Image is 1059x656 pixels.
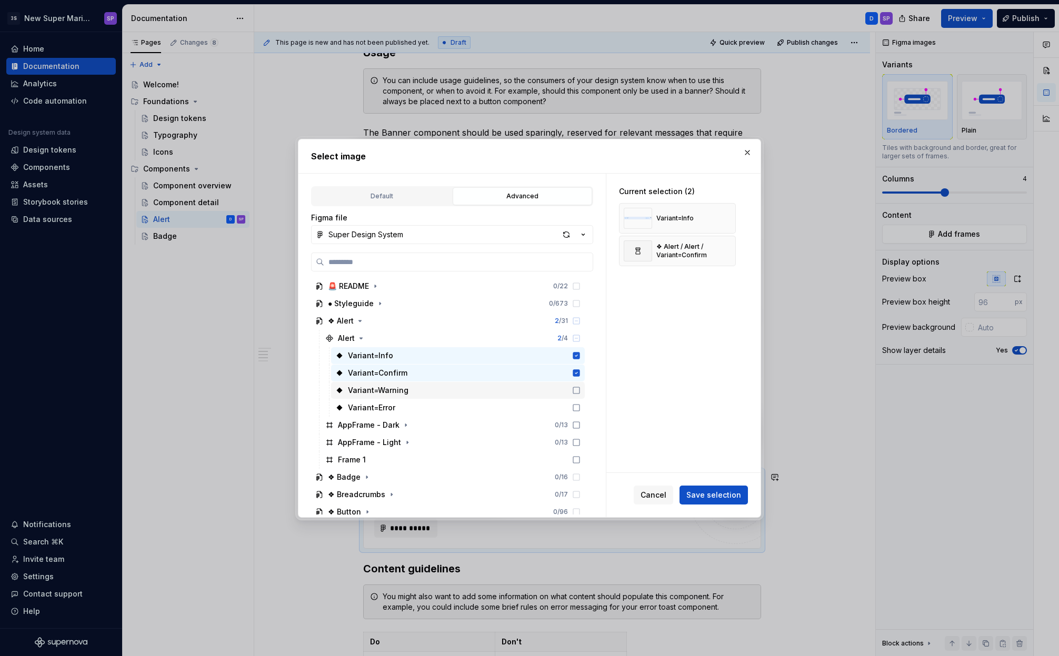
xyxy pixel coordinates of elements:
span: 2 [555,317,559,325]
div: 0 / 13 [555,438,568,447]
span: Save selection [686,490,741,500]
div: 0 / 22 [553,282,568,290]
div: Current selection (2) [619,186,736,197]
div: ❖ Button [328,507,361,517]
button: Super Design System [311,225,593,244]
div: 0 / 16 [555,473,568,481]
button: Save selection [680,486,748,504]
div: Variant=Confirm [348,368,407,378]
div: Alert [338,333,355,344]
div: Variant=Error [348,402,395,413]
div: ❖ Alert / Alert / Variant=Confirm [656,243,712,259]
div: Variant=Info [348,350,393,361]
label: Figma file [311,213,347,223]
div: ❖ Badge [328,472,361,482]
div: AppFrame - Dark [338,420,399,430]
span: Cancel [641,490,666,500]
div: / 4 [557,334,568,342]
div: Variant=Info [656,214,694,223]
div: / 31 [555,317,568,325]
div: 0 / 673 [549,299,568,308]
button: Cancel [634,486,673,504]
span: 2 [557,334,562,342]
div: Frame 1 [338,455,366,465]
div: 0 / 17 [555,490,568,499]
div: ❖ Alert [328,316,354,326]
div: 0 / 13 [555,421,568,429]
div: ❖ Breadcrumbs [328,489,385,500]
div: Default [316,191,448,201]
div: Advanced [456,191,588,201]
div: 🚨 README [328,281,369,291]
div: AppFrame - Light [338,437,401,448]
h2: Select image [311,150,748,163]
div: Variant=Warning [348,385,408,396]
div: ● Styleguide [328,298,374,309]
div: Super Design System [328,229,403,240]
div: 0 / 96 [553,508,568,516]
